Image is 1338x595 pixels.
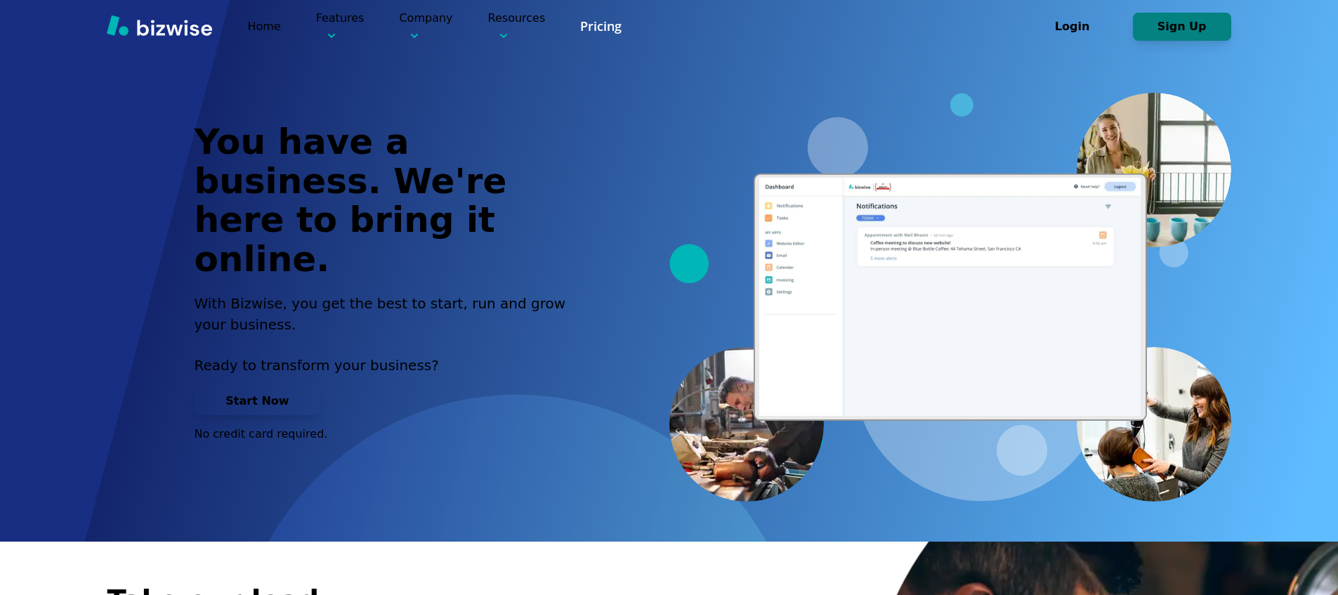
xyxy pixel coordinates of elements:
[580,18,622,35] a: Pricing
[194,426,582,442] p: No credit card required.
[488,10,546,43] p: Resources
[1023,13,1122,41] button: Login
[399,10,452,43] p: Company
[107,15,212,36] img: Bizwise Logo
[247,20,280,33] a: Home
[194,394,320,407] a: Start Now
[194,355,582,376] p: Ready to transform your business?
[194,293,582,335] h2: With Bizwise, you get the best to start, run and grow your business.
[1023,20,1133,33] a: Login
[194,123,582,279] h1: You have a business. We're here to bring it online.
[194,387,320,415] button: Start Now
[316,10,365,43] p: Features
[1133,20,1231,33] a: Sign Up
[1133,13,1231,41] button: Sign Up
